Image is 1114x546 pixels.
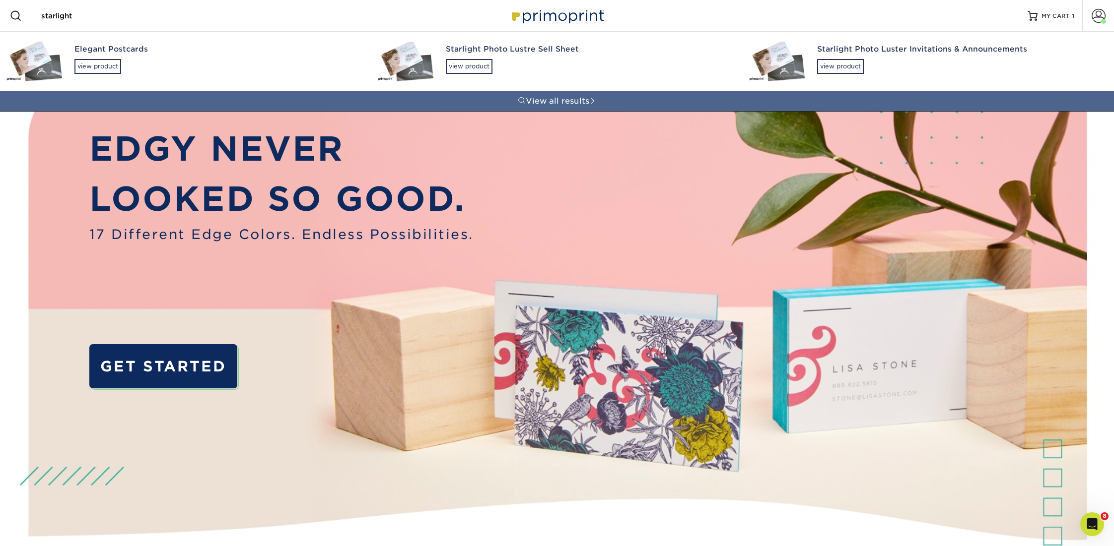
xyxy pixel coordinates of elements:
[446,59,492,74] div: view product
[89,224,474,244] span: 17 Different Edge Colors. Endless Possibilities.
[74,59,121,74] div: view product
[74,44,359,55] div: Elegant Postcards
[743,32,1114,91] a: Starlight Photo Luster Invitations & Announcementsview product
[749,42,808,81] img: Starlight Photo Luster Invitations & Announcements
[377,42,437,81] img: Starlight Photo Lustre Sell Sheet
[1042,12,1070,20] span: MY CART
[446,44,731,55] div: Starlight Photo Lustre Sell Sheet
[817,44,1102,55] div: Starlight Photo Luster Invitations & Announcements
[40,10,137,22] input: SEARCH PRODUCTS.....
[89,174,474,224] p: LOOKED SO GOOD.
[1101,512,1109,520] span: 8
[371,32,743,91] a: Starlight Photo Lustre Sell Sheetview product
[89,344,238,388] a: GET STARTED
[89,124,474,174] p: EDGY NEVER
[817,59,864,74] div: view product
[1072,12,1074,19] span: 1
[1080,512,1104,536] iframe: Intercom live chat
[6,42,66,81] img: Elegant Postcards
[507,5,607,26] img: Primoprint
